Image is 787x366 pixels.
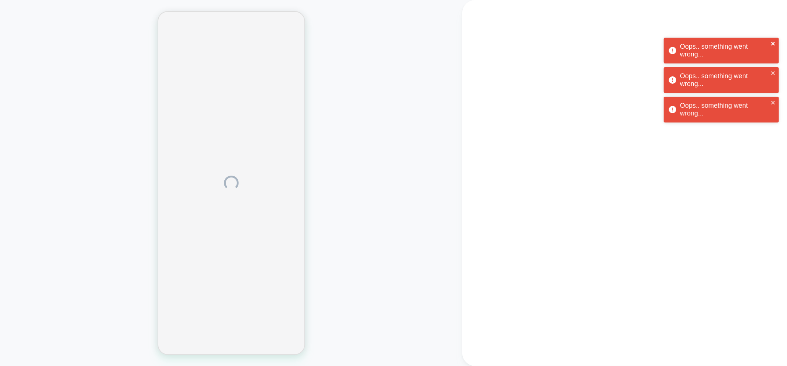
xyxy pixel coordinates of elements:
button: close [771,41,776,48]
div: Oops.. something went wrong... [680,72,769,88]
div: Oops.. something went wrong... [680,43,769,58]
div: Oops.. something went wrong... [680,102,769,117]
button: close [771,100,776,107]
button: close [771,70,776,77]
